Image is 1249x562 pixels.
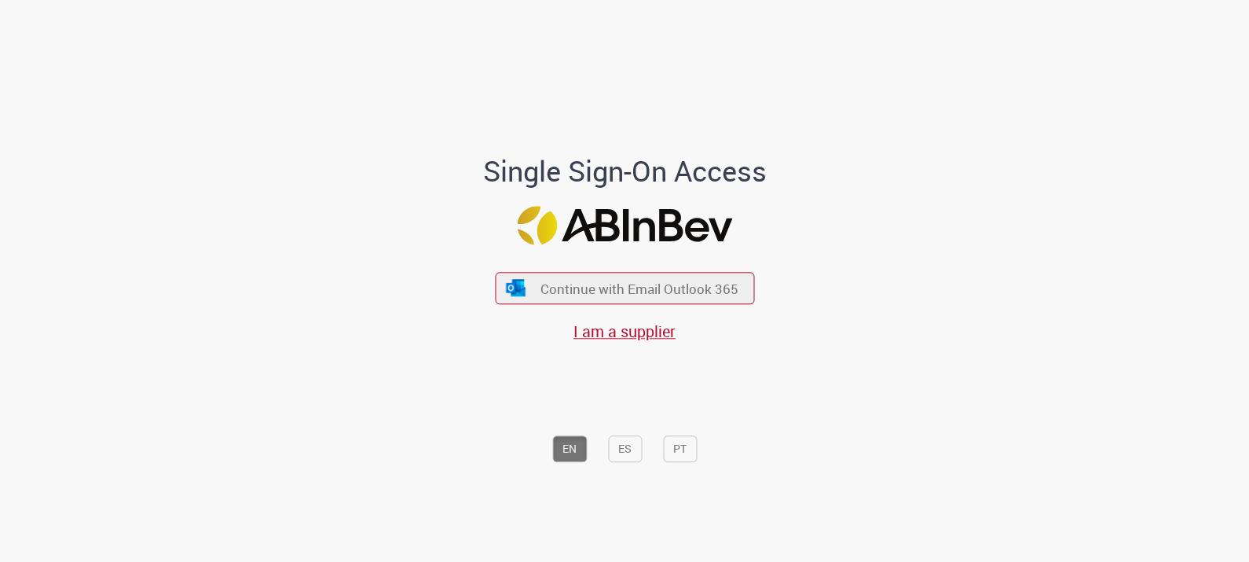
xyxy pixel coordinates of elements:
[505,280,527,296] img: ícone Azure/Microsoft 360
[540,279,738,297] span: Continue with Email Outlook 365
[407,156,843,187] h1: Single Sign-On Access
[517,206,732,244] img: Logo ABInBev
[552,436,587,463] button: EN
[663,436,697,463] button: PT
[608,436,642,463] button: ES
[573,321,676,343] a: I am a supplier
[495,272,754,304] button: ícone Azure/Microsoft 360 Continue with Email Outlook 365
